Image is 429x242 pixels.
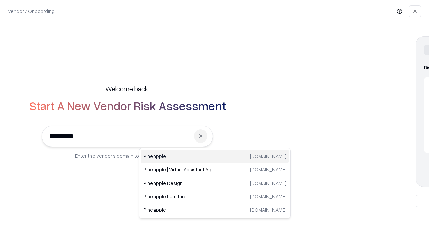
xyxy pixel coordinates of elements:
[250,193,286,200] p: [DOMAIN_NAME]
[105,84,149,93] h5: Welcome back,
[75,152,180,159] p: Enter the vendor’s domain to begin onboarding
[143,179,215,187] p: Pineapple Design
[8,8,55,15] p: Vendor / Onboarding
[143,153,215,160] p: Pineapple
[29,99,226,112] h2: Start A New Vendor Risk Assessment
[250,166,286,173] p: [DOMAIN_NAME]
[250,153,286,160] p: [DOMAIN_NAME]
[250,206,286,213] p: [DOMAIN_NAME]
[143,206,215,213] p: Pineapple
[250,179,286,187] p: [DOMAIN_NAME]
[143,166,215,173] p: Pineapple | Virtual Assistant Agency
[143,193,215,200] p: Pineapple Furniture
[139,148,291,218] div: Suggestions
